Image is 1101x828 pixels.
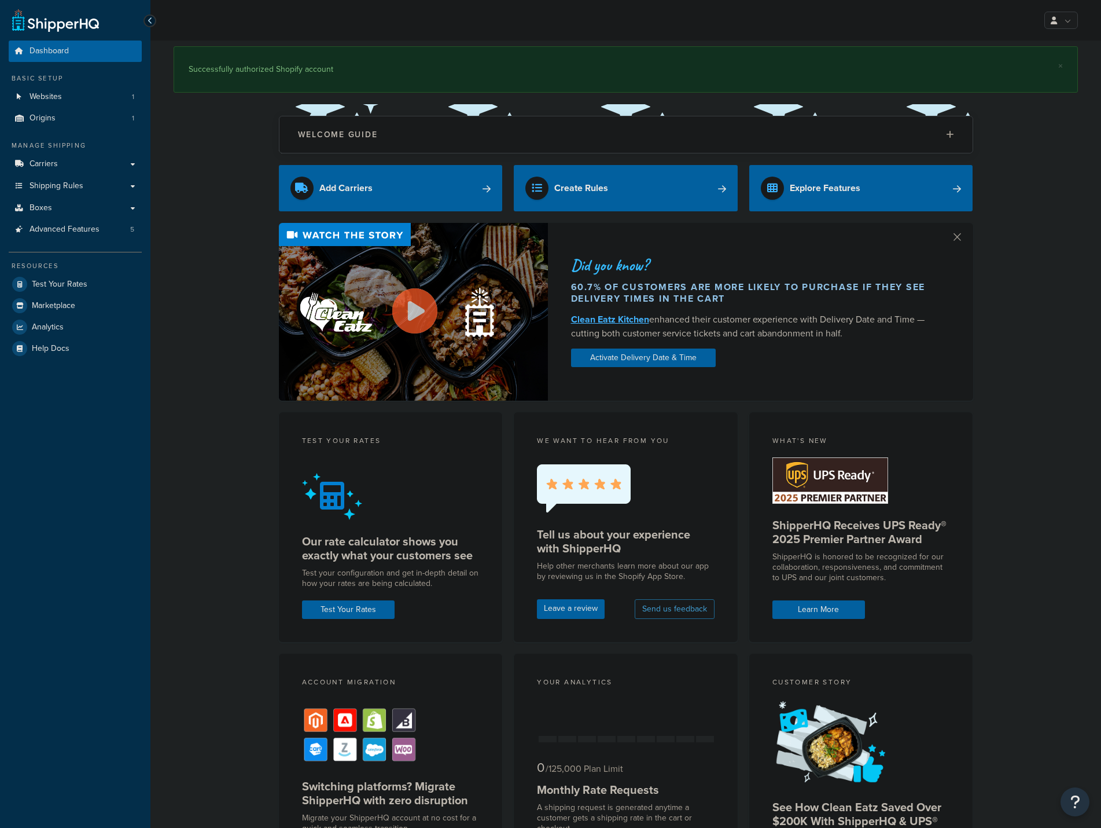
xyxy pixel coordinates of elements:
button: Open Resource Center [1061,787,1089,816]
a: Analytics [9,317,142,338]
a: Origins1 [9,108,142,129]
span: Origins [30,113,56,123]
a: Shipping Rules [9,175,142,197]
li: Websites [9,86,142,108]
a: Dashboard [9,41,142,62]
a: Clean Eatz Kitchen [571,313,649,326]
div: Create Rules [554,180,608,196]
a: Learn More [772,600,865,619]
a: Carriers [9,153,142,175]
div: Account Migration [302,677,480,690]
li: Advanced Features [9,219,142,240]
span: Dashboard [30,46,69,56]
span: Boxes [30,203,52,213]
div: Basic Setup [9,74,142,83]
div: Did you know? [571,257,937,273]
p: we want to hear from you [537,435,715,446]
span: Test Your Rates [32,280,87,290]
div: 60.7% of customers are more likely to purchase if they see delivery times in the cart [571,281,937,305]
p: ShipperHQ is honored to be recognized for our collaboration, responsiveness, and commitment to UP... [772,552,950,583]
span: 0 [537,758,544,777]
span: Carriers [30,159,58,169]
span: 1 [132,92,134,102]
div: Explore Features [790,180,860,196]
a: Leave a review [537,599,605,619]
div: Your Analytics [537,677,715,690]
h2: Welcome Guide [298,130,378,139]
a: Advanced Features5 [9,219,142,240]
div: enhanced their customer experience with Delivery Date and Time — cutting both customer service ti... [571,313,937,340]
a: Create Rules [514,165,738,211]
div: Test your rates [302,435,480,449]
h5: Tell us about your experience with ShipperHQ [537,527,715,555]
div: Test your configuration and get in-depth detail on how your rates are being calculated. [302,568,480,589]
a: Test Your Rates [302,600,395,619]
a: Help Docs [9,338,142,359]
h5: Monthly Rate Requests [537,783,715,797]
h5: ShipperHQ Receives UPS Ready® 2025 Premier Partner Award [772,518,950,546]
span: Websites [30,92,62,102]
span: Shipping Rules [30,181,83,191]
span: 1 [132,113,134,123]
a: Explore Features [749,165,973,211]
span: Marketplace [32,301,75,311]
span: Advanced Features [30,225,100,235]
small: / 125,000 Plan Limit [546,762,623,775]
span: Analytics [32,323,64,332]
div: Customer Story [772,677,950,690]
div: Successfully authorized Shopify account [189,61,1063,78]
a: × [1058,61,1063,71]
a: Test Your Rates [9,274,142,295]
a: Boxes [9,197,142,219]
a: Marketplace [9,295,142,316]
p: Help other merchants learn more about our app by reviewing us in the Shopify App Store. [537,561,715,582]
span: Help Docs [32,344,69,354]
div: Add Carriers [319,180,373,196]
h5: See How Clean Eatz Saved Over $200K With ShipperHQ & UPS® [772,800,950,828]
div: Manage Shipping [9,141,142,151]
span: 5 [130,225,134,235]
li: Origins [9,108,142,129]
h5: Our rate calculator shows you exactly what your customers see [302,534,480,562]
img: Video thumbnail [279,223,548,401]
div: What's New [772,435,950,449]
h5: Switching platforms? Migrate ShipperHQ with zero disruption [302,779,480,807]
div: Resources [9,261,142,271]
a: Activate Delivery Date & Time [571,349,716,367]
button: Welcome Guide [279,116,973,153]
a: Websites1 [9,86,142,108]
a: Add Carriers [279,165,503,211]
button: Send us feedback [635,599,715,619]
